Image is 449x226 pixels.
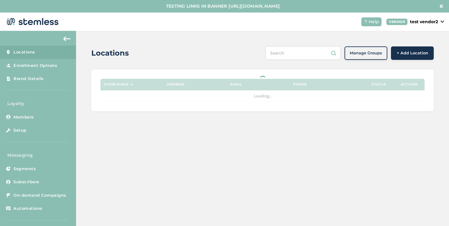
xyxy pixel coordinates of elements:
[5,16,59,28] img: logo-dark-0685b13c.svg
[410,19,438,25] p: test vendor2
[13,179,39,185] span: Subscribers
[397,50,428,56] span: + Add Location
[13,206,42,212] span: Automations
[440,20,444,23] img: icon_down-arrow-small-66adaf34.svg
[13,192,66,199] span: On-demand Campaigns
[6,3,440,9] label: TESTING LINKS IN BANNER [URL][DOMAIN_NAME]
[350,50,382,56] span: Manage Groups
[91,48,129,59] h2: Locations
[13,127,27,133] span: Setup
[13,76,44,82] span: Brand Details
[13,49,35,55] span: Locations
[13,114,34,120] span: Members
[391,46,434,60] button: + Add Location
[63,36,71,41] img: icon-arrow-back-accent-c549486e.svg
[265,46,341,60] input: Search
[369,19,379,25] span: Help
[345,46,387,60] button: Manage Groups
[418,197,449,226] iframe: Chat Widget
[364,20,367,24] img: icon-help-white-03924b79.svg
[386,19,407,25] div: VENDOR
[13,166,36,172] span: Segments
[440,5,443,8] img: icon-close-white-1ed751a3.svg
[13,63,57,69] span: Enrollment Options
